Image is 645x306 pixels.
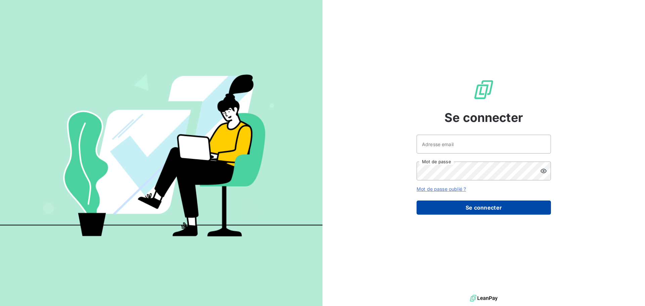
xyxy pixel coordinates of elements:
[473,79,494,100] img: Logo LeanPay
[417,186,466,192] a: Mot de passe oublié ?
[417,201,551,215] button: Se connecter
[470,293,498,303] img: logo
[417,135,551,154] input: placeholder
[444,108,523,127] span: Se connecter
